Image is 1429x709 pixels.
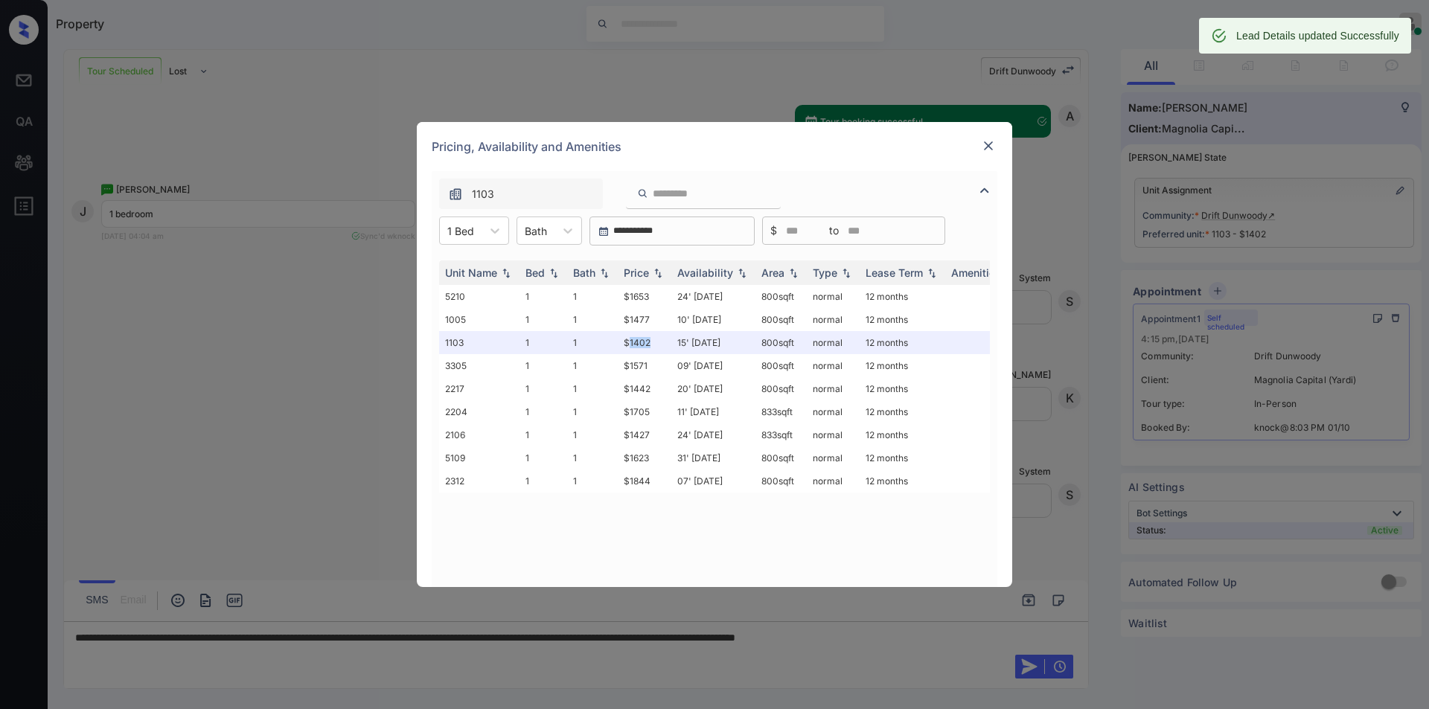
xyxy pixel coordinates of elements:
td: 2204 [439,400,520,423]
img: sorting [499,268,514,278]
td: 12 months [860,400,945,423]
img: sorting [735,268,749,278]
td: 12 months [860,446,945,469]
div: Lease Term [866,266,923,279]
td: 2312 [439,469,520,493]
td: normal [807,423,860,446]
td: 2217 [439,377,520,400]
div: Unit Name [445,266,497,279]
td: 3305 [439,354,520,377]
td: normal [807,354,860,377]
span: $ [770,222,777,239]
span: to [829,222,839,239]
td: 12 months [860,354,945,377]
img: sorting [546,268,561,278]
span: 1103 [472,186,494,202]
td: 1 [520,446,567,469]
td: $1442 [618,377,671,400]
td: 1 [567,400,618,423]
td: $1477 [618,308,671,331]
td: normal [807,331,860,354]
td: 12 months [860,285,945,308]
td: 1 [520,285,567,308]
img: sorting [597,268,612,278]
td: normal [807,446,860,469]
td: 12 months [860,469,945,493]
td: 5109 [439,446,520,469]
td: 833 sqft [755,423,807,446]
img: sorting [786,268,801,278]
td: 1 [567,308,618,331]
td: 1 [567,377,618,400]
td: 31' [DATE] [671,446,755,469]
td: $1571 [618,354,671,377]
td: $1844 [618,469,671,493]
td: 5210 [439,285,520,308]
td: 1 [520,308,567,331]
td: 1 [567,331,618,354]
img: close [981,138,996,153]
td: 15' [DATE] [671,331,755,354]
td: 11' [DATE] [671,400,755,423]
div: Price [624,266,649,279]
td: 800 sqft [755,331,807,354]
img: icon-zuma [637,187,648,200]
td: 1103 [439,331,520,354]
div: Bed [525,266,545,279]
td: 2106 [439,423,520,446]
div: Availability [677,266,733,279]
td: 1 [567,446,618,469]
div: Type [813,266,837,279]
td: $1653 [618,285,671,308]
td: normal [807,469,860,493]
td: 800 sqft [755,446,807,469]
div: Lead Details updated Successfully [1236,22,1399,49]
td: 20' [DATE] [671,377,755,400]
img: sorting [650,268,665,278]
td: 1 [520,423,567,446]
td: 1005 [439,308,520,331]
td: 10' [DATE] [671,308,755,331]
td: 800 sqft [755,308,807,331]
td: $1427 [618,423,671,446]
td: 833 sqft [755,400,807,423]
td: 07' [DATE] [671,469,755,493]
td: 1 [567,354,618,377]
img: icon-zuma [976,182,994,199]
div: Area [761,266,784,279]
td: 1 [567,469,618,493]
div: Bath [573,266,595,279]
img: sorting [839,268,854,278]
td: 12 months [860,331,945,354]
td: 800 sqft [755,469,807,493]
img: icon-zuma [448,187,463,202]
td: 800 sqft [755,377,807,400]
td: 1 [567,423,618,446]
td: $1623 [618,446,671,469]
td: 1 [520,469,567,493]
td: normal [807,400,860,423]
td: 09' [DATE] [671,354,755,377]
td: 24' [DATE] [671,285,755,308]
td: 1 [567,285,618,308]
td: 1 [520,354,567,377]
td: 12 months [860,423,945,446]
td: $1705 [618,400,671,423]
td: 1 [520,331,567,354]
td: 24' [DATE] [671,423,755,446]
img: sorting [924,268,939,278]
td: 1 [520,400,567,423]
td: 800 sqft [755,285,807,308]
td: $1402 [618,331,671,354]
td: 12 months [860,377,945,400]
div: Pricing, Availability and Amenities [417,122,1012,171]
td: 12 months [860,308,945,331]
td: normal [807,308,860,331]
td: 1 [520,377,567,400]
td: normal [807,377,860,400]
div: Amenities [951,266,1001,279]
td: 800 sqft [755,354,807,377]
td: normal [807,285,860,308]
